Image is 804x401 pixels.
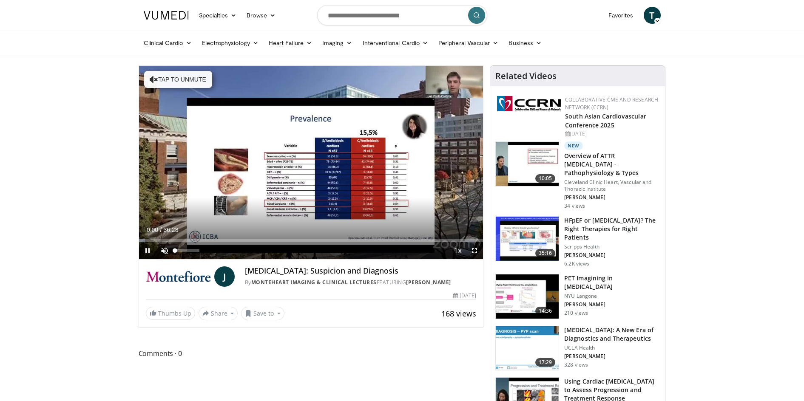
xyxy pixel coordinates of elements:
img: 2f83149f-471f-45a5-8edf-b959582daf19.150x105_q85_crop-smart_upscale.jpg [496,142,559,186]
a: Thumbs Up [146,307,195,320]
span: 14:36 [535,307,556,315]
p: 210 views [564,310,588,316]
a: Electrophysiology [197,34,264,51]
img: MonteHeart Imaging & Clinical Lectures [146,266,211,287]
a: J [214,266,235,287]
a: 10:05 New Overview of ATTR [MEDICAL_DATA] - Pathophysiology & Types Cleveland Clinic Heart, Vascu... [495,141,660,209]
a: Peripheral Vascular [433,34,503,51]
p: UCLA Health [564,345,660,351]
a: [PERSON_NAME] [406,279,451,286]
img: 3a61ed57-80ed-4134-89e2-85aa32d7d692.150x105_q85_crop-smart_upscale.jpg [496,326,559,370]
p: 328 views [564,361,588,368]
button: Pause [139,242,156,259]
div: Progress Bar [139,239,483,242]
p: 34 views [564,203,585,209]
a: Heart Failure [264,34,317,51]
p: NYU Langone [564,293,660,299]
p: 6.2K views [564,260,589,267]
span: / [160,226,162,233]
button: Save to [241,307,284,320]
a: Favorites [603,7,639,24]
span: 10:05 [535,174,556,183]
div: [DATE] [453,292,476,299]
h4: [MEDICAL_DATA]: Suspicion and Diagnosis [245,266,476,276]
a: 17:29 [MEDICAL_DATA]: A New Era of Diagnostics and Therapeutics UCLA Health [PERSON_NAME] 328 views [495,326,660,371]
img: dfd7e8cb-3665-484f-96d9-fe431be1631d.150x105_q85_crop-smart_upscale.jpg [496,217,559,261]
a: 14:36 PET Imagining in [MEDICAL_DATA] NYU Langone [PERSON_NAME] 210 views [495,274,660,319]
a: Specialties [194,7,242,24]
input: Search topics, interventions [317,5,487,25]
button: Playback Rate [449,242,466,259]
video-js: Video Player [139,66,483,260]
p: [PERSON_NAME] [564,301,660,308]
a: MonteHeart Imaging & Clinical Lectures [251,279,377,286]
img: cac2b0cd-2f26-4174-8237-e40d74628455.150x105_q85_crop-smart_upscale.jpg [496,274,559,319]
span: 35:16 [535,249,556,257]
p: Cleveland Clinic Heart, Vascular and Thoracic Institute [564,179,660,192]
div: By FEATURING [245,279,476,286]
a: 35:16 HFpEF or [MEDICAL_DATA]? The Right Therapies for Right Patients Scripps Health [PERSON_NAME... [495,216,660,267]
a: Browse [241,7,281,24]
a: Clinical Cardio [139,34,197,51]
h3: Overview of ATTR [MEDICAL_DATA] - Pathophysiology & Types [564,152,660,177]
div: Volume Level [175,249,199,252]
img: a04ee3ba-8487-4636-b0fb-5e8d268f3737.png.150x105_q85_autocrop_double_scale_upscale_version-0.2.png [497,96,561,111]
span: Comments 0 [139,348,484,359]
p: [PERSON_NAME] [564,252,660,259]
button: Unmute [156,242,173,259]
button: Tap to unmute [144,71,212,88]
span: 17:29 [535,358,556,367]
button: Fullscreen [466,242,483,259]
h3: PET Imagining in [MEDICAL_DATA] [564,274,660,291]
p: Scripps Health [564,243,660,250]
h4: Related Videos [495,71,557,81]
span: 36:28 [163,226,178,233]
a: Interventional Cardio [358,34,434,51]
p: [PERSON_NAME] [564,353,660,360]
h3: HFpEF or [MEDICAL_DATA]? The Right Therapies for Right Patients [564,216,660,242]
div: [DATE] [565,130,658,138]
button: Share [199,307,238,320]
a: South Asian Cardiovascular Conference 2025 [565,112,646,129]
img: VuMedi Logo [144,11,189,20]
a: Collaborative CME and Research Network (CCRN) [565,96,658,111]
a: Imaging [317,34,358,51]
p: New [564,141,583,150]
a: Business [503,34,547,51]
a: T [644,7,661,24]
span: 0:00 [147,226,158,233]
h3: [MEDICAL_DATA]: A New Era of Diagnostics and Therapeutics [564,326,660,343]
p: [PERSON_NAME] [564,194,660,201]
span: 168 views [441,308,476,319]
